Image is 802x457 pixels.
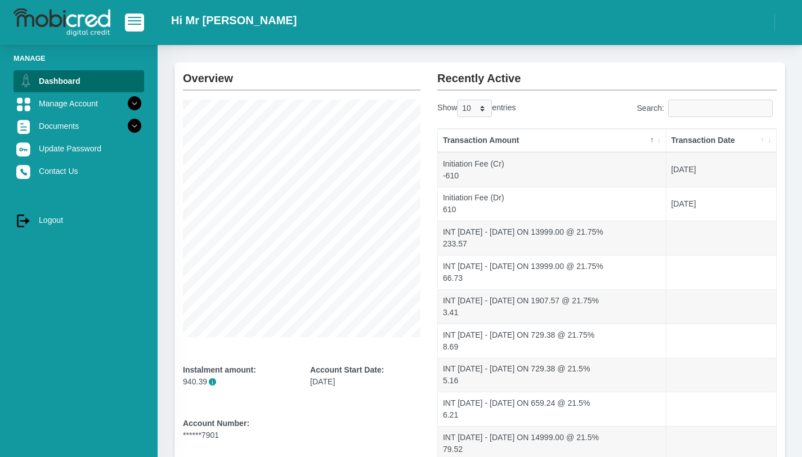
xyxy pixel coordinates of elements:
[14,138,144,159] a: Update Password
[14,160,144,182] a: Contact Us
[438,129,666,153] th: Transaction Amount: activate to sort column descending
[438,221,666,255] td: INT [DATE] - [DATE] ON 13999.00 @ 21.75% 233.57
[183,376,293,388] p: 940.39
[14,115,144,137] a: Documents
[457,100,492,117] select: Showentries
[438,392,666,426] td: INT [DATE] - [DATE] ON 659.24 @ 21.5% 6.21
[14,70,144,92] a: Dashboard
[438,358,666,392] td: INT [DATE] - [DATE] ON 729.38 @ 21.5% 5.16
[438,289,666,324] td: INT [DATE] - [DATE] ON 1907.57 @ 21.75% 3.41
[438,255,666,289] td: INT [DATE] - [DATE] ON 13999.00 @ 21.75% 66.73
[209,378,216,386] span: i
[14,209,144,231] a: Logout
[438,153,666,187] td: Initiation Fee (Cr) -610
[668,100,773,117] input: Search:
[183,419,249,428] b: Account Number:
[637,100,777,117] label: Search:
[183,62,420,85] h2: Overview
[666,187,776,221] td: [DATE]
[437,100,516,117] label: Show entries
[14,53,144,64] li: Manage
[666,129,776,153] th: Transaction Date: activate to sort column ascending
[666,153,776,187] td: [DATE]
[438,187,666,221] td: Initiation Fee (Dr) 610
[437,62,777,85] h2: Recently Active
[310,364,420,388] div: [DATE]
[171,14,297,27] h2: Hi Mr [PERSON_NAME]
[14,93,144,114] a: Manage Account
[310,365,384,374] b: Account Start Date:
[14,8,110,37] img: logo-mobicred.svg
[438,324,666,358] td: INT [DATE] - [DATE] ON 729.38 @ 21.75% 8.69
